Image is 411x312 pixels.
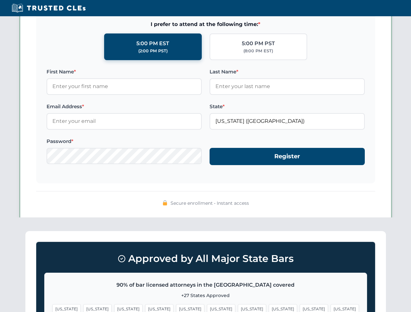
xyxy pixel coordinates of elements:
[242,39,275,48] div: 5:00 PM PST
[171,200,249,207] span: Secure enrollment • Instant access
[10,3,88,13] img: Trusted CLEs
[52,281,359,289] p: 90% of bar licensed attorneys in the [GEOGRAPHIC_DATA] covered
[136,39,169,48] div: 5:00 PM EST
[47,20,365,29] span: I prefer to attend at the following time:
[52,292,359,299] p: +27 States Approved
[47,68,202,76] label: First Name
[243,48,273,54] div: (8:00 PM EST)
[138,48,168,54] div: (2:00 PM PST)
[210,78,365,95] input: Enter your last name
[210,148,365,165] button: Register
[47,113,202,129] input: Enter your email
[47,103,202,110] label: Email Address
[162,200,168,205] img: 🔒
[44,250,367,267] h3: Approved by All Major State Bars
[47,78,202,95] input: Enter your first name
[210,113,365,129] input: Florida (FL)
[210,68,365,76] label: Last Name
[47,137,202,145] label: Password
[210,103,365,110] label: State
